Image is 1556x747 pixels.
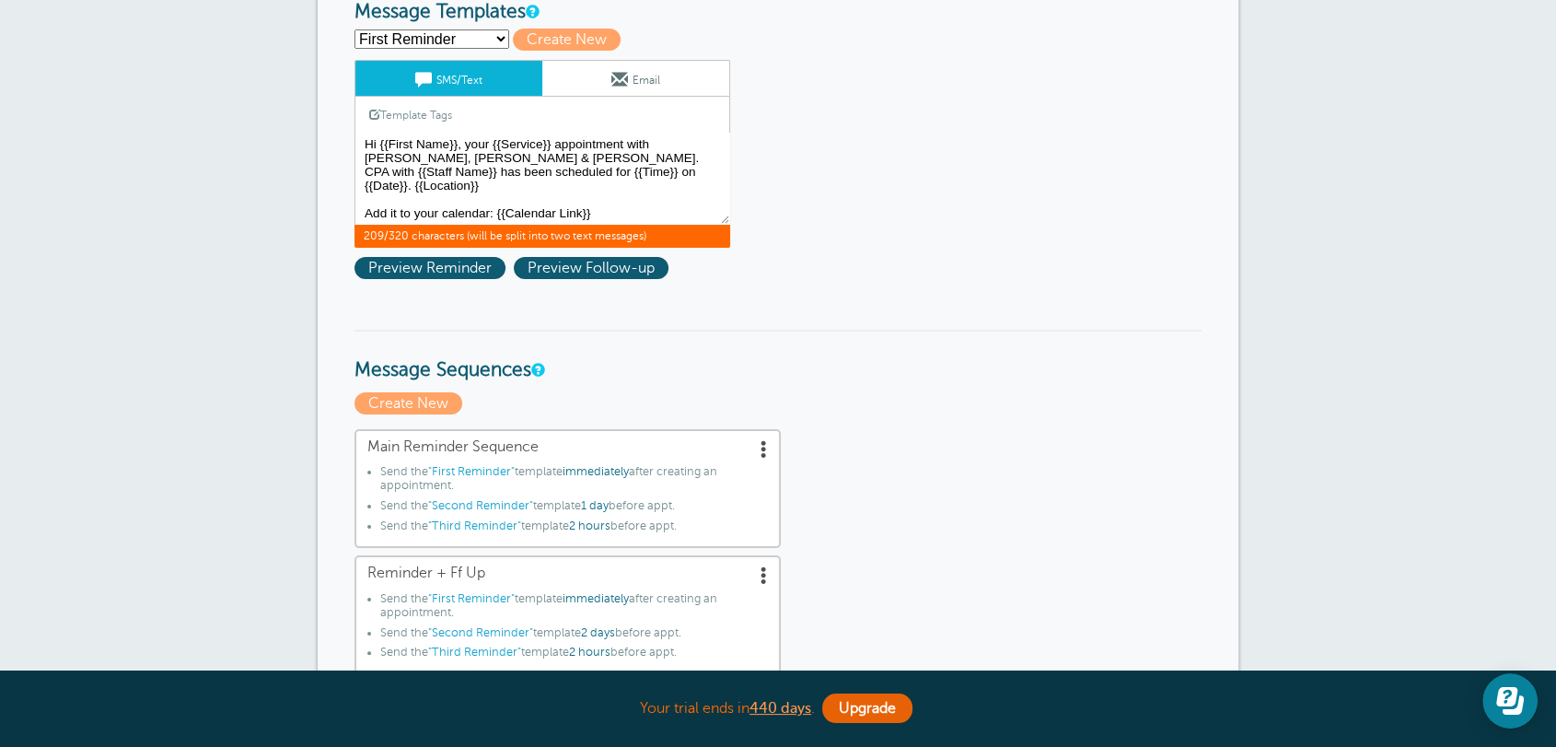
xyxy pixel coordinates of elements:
[380,519,768,540] li: Send the template before appt.
[380,592,768,626] li: Send the template after creating an appointment.
[749,700,811,717] a: 440 days
[354,260,514,276] a: Preview Reminder
[367,565,768,582] span: Reminder + Ff Up
[428,626,533,639] span: "Second Reminder"
[514,257,668,279] span: Preview Follow-up
[354,392,462,414] span: Create New
[354,330,1202,382] h3: Message Sequences
[569,519,610,532] span: 2 hours
[822,694,912,723] a: Upgrade
[354,257,505,279] span: Preview Reminder
[354,225,730,247] span: 209/320 characters (will be split into two text messages)
[542,61,729,96] a: Email
[354,395,467,412] a: Create New
[355,61,542,96] a: SMS/Text
[367,438,768,456] span: Main Reminder Sequence
[581,626,615,639] span: 2 days
[380,499,768,519] li: Send the template before appt.
[428,465,515,478] span: "First Reminder"
[428,499,533,512] span: "Second Reminder"
[563,592,629,605] span: immediately
[531,364,542,376] a: Message Sequences allow you to setup multiple reminder schedules that can use different Message T...
[354,133,730,225] textarea: Hi {{First Name}}, your {{Service}} appointment with [PERSON_NAME], [PERSON_NAME] & [PERSON_NAME]...
[380,646,768,666] li: Send the template before appt.
[569,646,610,659] span: 2 hours
[318,689,1238,729] div: Your trial ends in .
[563,465,629,478] span: immediately
[581,499,609,512] span: 1 day
[513,29,621,51] span: Create New
[354,555,781,730] a: Reminder + Ff Up Send the"First Reminder"templateimmediatelyafter creating an appointment.Send th...
[513,31,629,48] a: Create New
[380,626,768,647] li: Send the template before appt.
[428,592,515,605] span: "First Reminder"
[355,97,466,133] a: Template Tags
[514,260,673,276] a: Preview Follow-up
[354,429,781,549] a: Main Reminder Sequence Send the"First Reminder"templateimmediatelyafter creating an appointment.S...
[428,646,521,659] span: "Third Reminder"
[1482,673,1538,729] iframe: Resource center
[428,519,521,532] span: "Third Reminder"
[354,1,1202,24] h3: Message Templates
[380,465,768,499] li: Send the template after creating an appointment.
